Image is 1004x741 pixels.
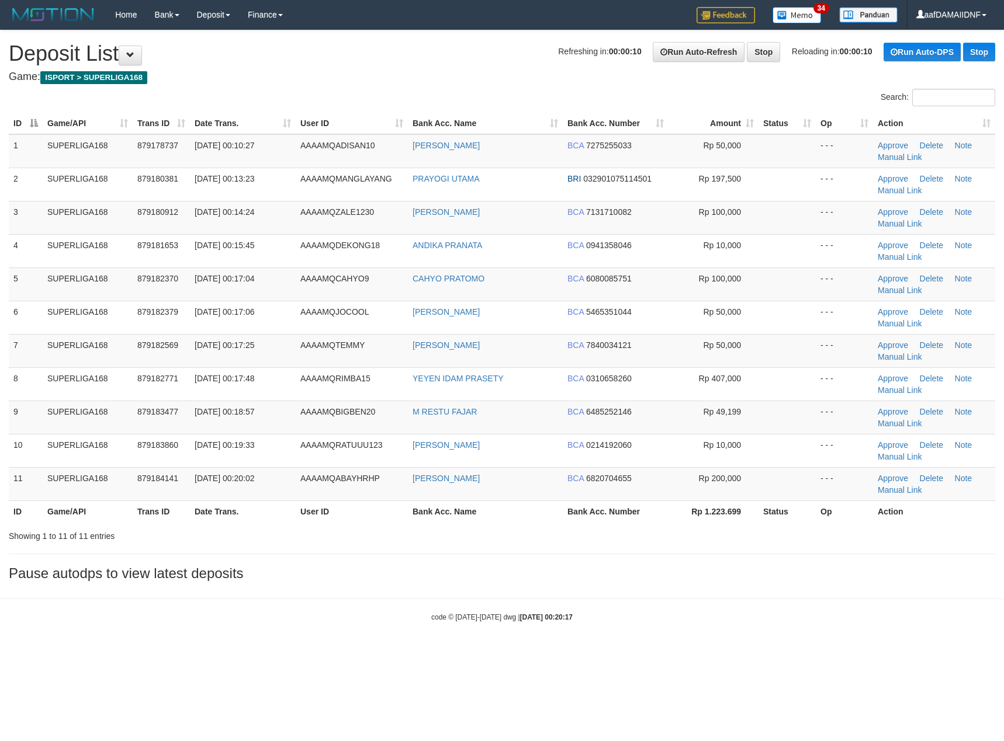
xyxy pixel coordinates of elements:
span: Copy 7131710082 to clipboard [586,207,632,217]
span: Copy 6080085751 to clipboard [586,274,632,283]
a: Note [955,407,972,416]
th: Bank Acc. Number: activate to sort column ascending [563,113,669,134]
a: Note [955,207,972,217]
span: BCA [567,274,584,283]
span: [DATE] 00:17:04 [195,274,254,283]
span: [DATE] 00:10:27 [195,141,254,150]
span: 879182771 [137,374,178,383]
td: - - - [816,367,873,401]
td: - - - [816,301,873,334]
span: 879178737 [137,141,178,150]
td: 9 [9,401,43,434]
a: Note [955,307,972,316]
th: Bank Acc. Name: activate to sort column ascending [408,113,563,134]
span: [DATE] 00:15:45 [195,241,254,250]
h4: Game: [9,71,995,83]
span: AAAAMQZALE1230 [300,207,374,217]
span: Reloading in: [792,47,873,56]
span: [DATE] 00:17:48 [195,374,254,383]
a: Manual Link [878,352,922,361]
td: SUPERLIGA168 [43,301,133,334]
span: Copy 0214192060 to clipboard [586,440,632,450]
a: Delete [920,440,943,450]
span: 879183860 [137,440,178,450]
span: [DATE] 00:19:33 [195,440,254,450]
span: AAAAMQCAHYO9 [300,274,369,283]
a: Manual Link [878,319,922,328]
span: BCA [567,141,584,150]
a: Note [955,474,972,483]
a: Run Auto-DPS [884,43,961,61]
td: 11 [9,467,43,500]
span: Copy 7275255033 to clipboard [586,141,632,150]
td: SUPERLIGA168 [43,367,133,401]
strong: [DATE] 00:20:17 [520,613,573,621]
th: Game/API: activate to sort column ascending [43,113,133,134]
a: Manual Link [878,385,922,395]
img: Button%20Memo.svg [773,7,822,23]
span: AAAAMQTEMMY [300,340,365,350]
a: Delete [920,174,943,183]
span: Rp 407,000 [699,374,741,383]
span: Refreshing in: [558,47,641,56]
th: Op: activate to sort column ascending [816,113,873,134]
a: Approve [878,274,908,283]
td: 7 [9,334,43,367]
td: 3 [9,201,43,234]
span: 879184141 [137,474,178,483]
a: [PERSON_NAME] [413,474,480,483]
span: Copy 7840034121 to clipboard [586,340,632,350]
span: AAAAMQABAYHRHP [300,474,380,483]
a: Manual Link [878,186,922,195]
a: Stop [747,42,780,62]
span: Copy 032901075114501 to clipboard [583,174,652,183]
span: BCA [567,241,584,250]
span: BCA [567,340,584,350]
span: AAAAMQADISAN10 [300,141,375,150]
th: Date Trans. [190,500,296,522]
td: - - - [816,467,873,500]
span: Rp 49,199 [703,407,741,416]
td: SUPERLIGA168 [43,434,133,467]
span: AAAAMQJOCOOL [300,307,369,316]
span: Copy 6820704655 to clipboard [586,474,632,483]
a: Approve [878,241,908,250]
td: - - - [816,334,873,367]
span: Rp 10,000 [703,440,741,450]
span: AAAAMQRATUUU123 [300,440,383,450]
a: Manual Link [878,252,922,262]
th: Status [759,500,816,522]
a: Delete [920,141,943,150]
span: BCA [567,207,584,217]
td: 10 [9,434,43,467]
a: [PERSON_NAME] [413,307,480,316]
span: BCA [567,474,584,483]
a: Note [955,274,972,283]
span: Rp 100,000 [699,207,741,217]
a: Manual Link [878,485,922,495]
span: [DATE] 00:13:23 [195,174,254,183]
a: M RESTU FAJAR [413,407,477,416]
span: BCA [567,407,584,416]
th: Date Trans.: activate to sort column ascending [190,113,296,134]
a: Approve [878,374,908,383]
td: 8 [9,367,43,401]
td: - - - [816,434,873,467]
a: Note [955,174,972,183]
a: Approve [878,174,908,183]
a: Run Auto-Refresh [653,42,745,62]
a: Manual Link [878,452,922,461]
th: Trans ID: activate to sort column ascending [133,113,190,134]
a: Approve [878,207,908,217]
span: BCA [567,440,584,450]
a: Approve [878,141,908,150]
a: Approve [878,340,908,350]
span: [DATE] 00:17:06 [195,307,254,316]
a: Delete [920,340,943,350]
th: Bank Acc. Number [563,500,669,522]
span: Copy 5465351044 to clipboard [586,307,632,316]
a: Stop [963,43,995,61]
td: SUPERLIGA168 [43,334,133,367]
td: SUPERLIGA168 [43,234,133,267]
div: Showing 1 to 11 of 11 entries [9,526,410,542]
